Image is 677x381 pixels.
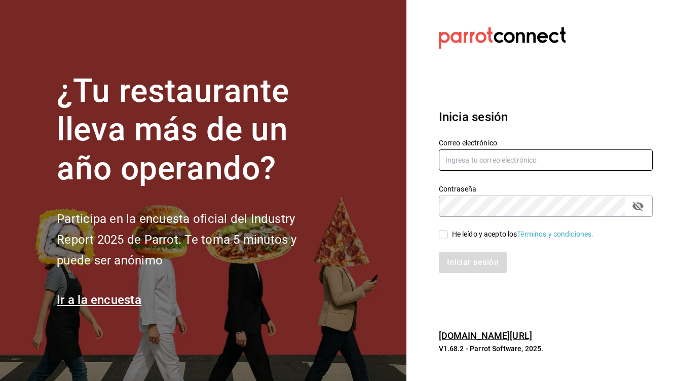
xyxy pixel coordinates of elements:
[439,344,653,354] p: V1.68.2 - Parrot Software, 2025.
[439,330,532,341] a: [DOMAIN_NAME][URL]
[439,108,653,126] h3: Inicia sesión
[57,209,330,271] h2: Participa en la encuesta oficial del Industry Report 2025 de Parrot. Te toma 5 minutos y puede se...
[629,198,647,215] button: passwordField
[439,139,653,146] label: Correo electrónico
[57,293,141,307] a: Ir a la encuesta
[517,230,593,238] a: Términos y condiciones.
[452,229,594,240] div: He leído y acepto los
[57,72,330,188] h1: ¿Tu restaurante lleva más de un año operando?
[439,149,653,171] input: Ingresa tu correo electrónico
[439,185,653,192] label: Contraseña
